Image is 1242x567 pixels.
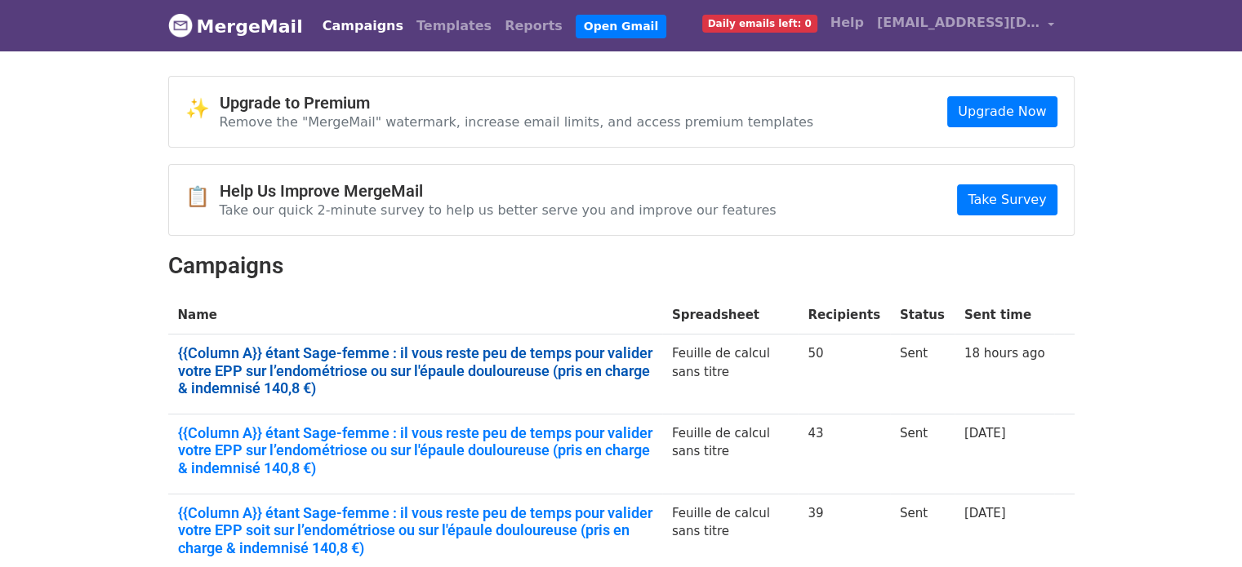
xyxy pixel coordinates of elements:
a: [DATE] [964,426,1006,441]
a: Take Survey [957,184,1057,215]
span: Daily emails left: 0 [702,15,817,33]
span: ✨ [185,97,220,121]
a: MergeMail [168,9,303,43]
h2: Campaigns [168,252,1075,280]
td: Feuille de calcul sans titre [662,334,799,414]
a: Reports [498,10,569,42]
a: [DATE] [964,506,1006,520]
h4: Help Us Improve MergeMail [220,181,777,201]
th: Recipients [798,296,890,334]
div: Widget de chat [1160,489,1242,567]
td: 43 [798,414,890,494]
a: Templates [410,10,498,42]
th: Status [890,296,955,334]
td: Sent [890,334,955,414]
a: Help [824,7,870,39]
td: Feuille de calcul sans titre [662,414,799,494]
img: MergeMail logo [168,13,193,38]
iframe: Chat Widget [1160,489,1242,567]
a: Daily emails left: 0 [696,7,824,39]
h4: Upgrade to Premium [220,93,814,113]
a: Campaigns [316,10,410,42]
a: {{Column A}} étant Sage-femme : il vous reste peu de temps pour valider votre EPP soit sur l’endo... [178,504,652,557]
th: Spreadsheet [662,296,799,334]
span: [EMAIL_ADDRESS][DOMAIN_NAME] [877,13,1040,33]
a: {{Column A}} étant Sage-femme : il vous reste peu de temps pour valider votre EPP sur l’endométri... [178,344,652,397]
a: [EMAIL_ADDRESS][DOMAIN_NAME] [870,7,1062,45]
a: Open Gmail [576,15,666,38]
span: 📋 [185,185,220,209]
a: 18 hours ago [964,346,1045,361]
td: 50 [798,334,890,414]
td: Sent [890,414,955,494]
th: Name [168,296,662,334]
a: {{Column A}} étant Sage-femme : il vous reste peu de temps pour valider votre EPP sur l’endométri... [178,424,652,477]
p: Take our quick 2-minute survey to help us better serve you and improve our features [220,202,777,219]
a: Upgrade Now [947,96,1057,127]
th: Sent time [955,296,1055,334]
p: Remove the "MergeMail" watermark, increase email limits, and access premium templates [220,113,814,131]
